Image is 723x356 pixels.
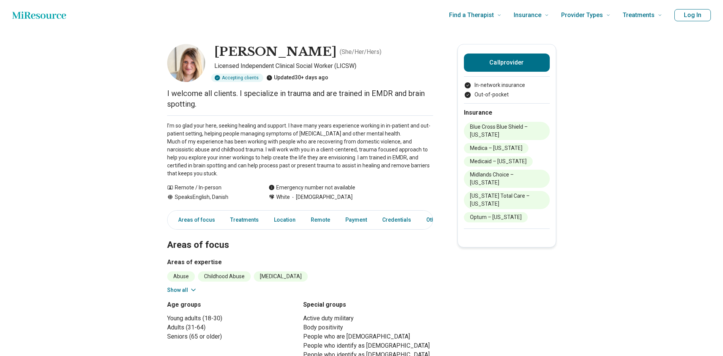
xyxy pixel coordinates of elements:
[340,47,381,57] p: ( She/Her/Hers )
[464,170,550,188] li: Midlands Choice – [US_STATE]
[198,271,251,282] li: Childhood Abuse
[276,193,290,201] span: White
[561,10,603,20] span: Provider Types
[464,212,528,222] li: Optum – [US_STATE]
[464,122,550,140] li: Blue Cross Blue Shield – [US_STATE]
[226,212,263,228] a: Treatments
[167,271,195,282] li: Abuse
[211,74,263,82] div: Accepting clients
[167,286,197,294] button: Show all
[464,108,550,117] h2: Insurance
[464,81,550,89] li: In-network insurance
[303,314,433,323] li: Active duty military
[449,10,494,20] span: Find a Therapist
[167,88,433,109] p: I welcome all clients. I specialize in trauma and are trained in EMDR and brain spotting.
[167,122,433,178] p: I’m so glad your here, seeking healing and support. I have many years experience working in in-pa...
[167,193,253,201] div: Speaks English, Danish
[303,332,433,341] li: People who are [DEMOGRAPHIC_DATA]
[464,81,550,99] ul: Payment options
[464,143,528,153] li: Medica – [US_STATE]
[306,212,335,228] a: Remote
[303,323,433,332] li: Body positivity
[214,61,433,71] p: Licensed Independent Clinical Social Worker (LICSW)
[341,212,372,228] a: Payment
[254,271,308,282] li: [MEDICAL_DATA]
[269,184,355,192] div: Emergency number not available
[290,193,353,201] span: [DEMOGRAPHIC_DATA]
[464,91,550,99] li: Out-of-pocket
[167,314,297,323] li: Young adults (18-30)
[167,221,433,252] h2: Areas of focus
[167,258,433,267] h3: Areas of expertise
[214,44,337,60] h1: [PERSON_NAME]
[514,10,541,20] span: Insurance
[169,212,220,228] a: Areas of focus
[303,300,433,309] h3: Special groups
[269,212,300,228] a: Location
[167,44,205,82] img: Kristina Jensen, Licensed Independent Clinical Social Worker (LICSW)
[623,10,655,20] span: Treatments
[464,191,550,209] li: [US_STATE] Total Care – [US_STATE]
[464,156,533,167] li: Medicaid – [US_STATE]
[12,8,66,23] a: Home page
[303,341,433,350] li: People who identify as [DEMOGRAPHIC_DATA]
[167,300,297,309] h3: Age groups
[167,332,297,341] li: Seniors (65 or older)
[464,54,550,72] button: Callprovider
[167,184,253,192] div: Remote / In-person
[266,74,328,82] div: Updated 30+ days ago
[674,9,711,21] button: Log In
[378,212,416,228] a: Credentials
[422,212,449,228] a: Other
[167,323,297,332] li: Adults (31-64)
